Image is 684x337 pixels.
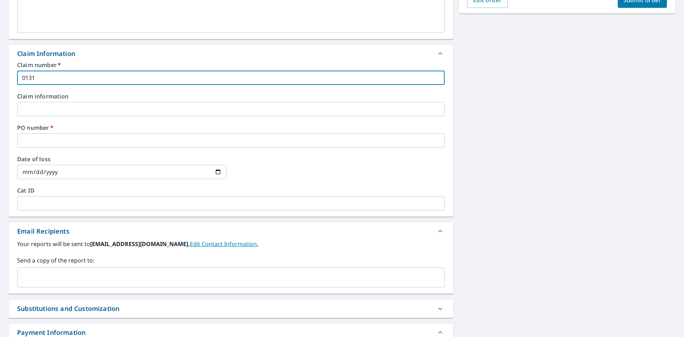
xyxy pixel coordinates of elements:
div: Email Recipients [9,223,453,240]
div: Substitutions and Customization [17,304,119,313]
div: Email Recipients [17,226,69,236]
label: PO number [17,125,445,131]
label: Claim information [17,93,445,99]
label: Your reports will be sent to [17,240,445,248]
div: Claim Information [17,49,75,58]
label: Cat ID [17,188,445,193]
div: Claim Information [9,45,453,62]
a: EditContactInfo [190,240,258,248]
label: Send a copy of the report to: [17,256,445,265]
label: Date of loss [17,156,227,162]
label: Claim number [17,62,445,68]
div: Substitutions and Customization [9,300,453,318]
b: [EMAIL_ADDRESS][DOMAIN_NAME]. [90,240,190,248]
